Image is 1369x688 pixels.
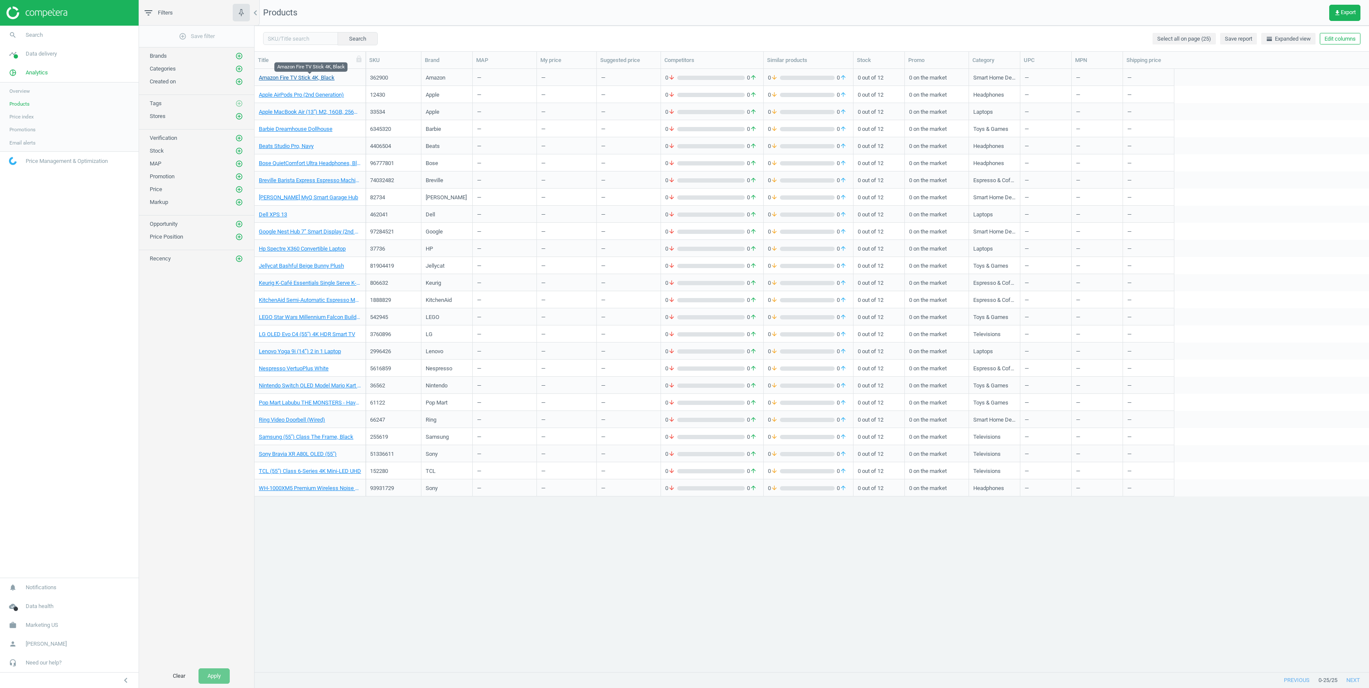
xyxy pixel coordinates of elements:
div: — [1025,104,1067,119]
span: 0 [665,108,677,116]
button: add_circle_outline [235,52,243,60]
i: add_circle_outline [235,100,243,107]
a: Ring Video Doorbell (Wired) [259,416,325,424]
button: add_circle_outline [235,77,243,86]
div: — [1025,189,1067,204]
span: Products [9,100,30,107]
div: — [541,159,545,170]
div: — [1025,207,1067,221]
span: 0 [835,177,849,184]
div: 0 out of 12 [858,224,900,239]
a: Dell XPS 13 [259,211,287,219]
i: arrow_upward [750,74,757,82]
div: — [601,211,605,221]
i: arrow_downward [771,91,778,99]
span: 0 [745,194,759,201]
a: Nintendo Switch OLED Model Mario Kart 8 Deluxe Bundle [259,382,361,390]
a: Samsung (55") Class The Frame, Black [259,433,353,441]
div: Similar products [767,56,850,64]
span: Expanded view [1266,35,1311,43]
div: 0 out of 12 [858,104,900,119]
div: UPC [1024,56,1068,64]
span: Notifications [26,584,56,591]
div: — [541,194,545,204]
div: 0 out of 12 [858,121,900,136]
button: add_circle_outline [235,147,243,155]
button: add_circle_outline [235,185,243,194]
i: add_circle_outline [235,78,243,86]
span: 0 [665,74,677,82]
div: Toys & Games [973,125,1008,136]
i: headset_mic [5,655,21,671]
div: — [601,91,605,102]
img: wGWNvw8QSZomAAAAABJRU5ErkJggg== [9,157,17,165]
span: 0 [835,74,849,82]
div: — [477,91,532,99]
span: 0 [665,142,677,150]
i: arrow_downward [668,91,675,99]
button: add_circle_outline [235,134,243,142]
i: arrow_downward [668,159,675,167]
i: arrow_upward [840,142,847,150]
div: — [1127,189,1170,204]
div: — [1127,172,1170,187]
div: — [1127,70,1170,85]
i: arrow_upward [840,177,847,184]
i: arrow_downward [771,142,778,150]
div: 0 out of 12 [858,138,900,153]
div: Apple [426,91,439,102]
i: arrow_upward [840,211,847,219]
div: — [1127,138,1170,153]
div: My price [540,56,593,64]
span: 0 [665,125,677,133]
i: arrow_downward [771,211,778,219]
span: Created on [150,78,176,85]
span: 0 [665,211,677,219]
span: Brands [150,53,167,59]
div: Title [258,56,362,64]
i: search [5,27,21,43]
i: arrow_downward [771,74,778,82]
div: — [601,125,605,136]
div: Amazon Fire TV Stick 4K, Black [274,62,347,71]
div: 12430 [370,91,417,99]
span: 0 [768,177,780,184]
span: 0 [745,74,759,82]
i: arrow_downward [668,177,675,184]
button: add_circle_outline [235,220,243,228]
div: Promo [908,56,965,64]
a: Amazon Fire TV Stick 4K, Black [259,74,335,82]
span: Products [263,7,297,18]
a: Beats Studio Pro, Navy [259,142,314,150]
div: Smart Home Devices [973,74,1016,85]
div: MPN [1075,56,1119,64]
span: Promotions [9,126,36,133]
i: add_circle_outline [235,112,243,120]
div: 0 on the market [909,155,964,170]
a: LEGO Star Wars Millennium Falcon Building Set [259,313,361,321]
button: add_circle_outline [235,65,243,73]
a: [PERSON_NAME] MyQ Smart Garage Hub [259,194,358,201]
div: — [601,108,605,119]
i: horizontal_split [1266,35,1273,42]
span: [PERSON_NAME] [26,640,67,648]
div: — [601,177,605,187]
button: horizontal_splitExpanded view [1261,33,1316,45]
span: 0 [745,108,759,116]
div: — [1025,70,1067,85]
div: grid [255,69,1369,671]
button: chevron_left [115,675,136,686]
span: Select all on page (25) [1157,35,1211,43]
i: arrow_upward [840,159,847,167]
span: Verification [150,135,177,141]
div: — [477,211,532,219]
div: Headphones [973,159,1004,170]
i: chevron_left [250,8,261,18]
div: 362900 [370,74,417,82]
span: 0 [835,91,849,99]
span: Opportunity [150,221,178,227]
span: 0 [745,125,759,133]
div: 74032482 [370,177,417,184]
i: arrow_upward [840,74,847,82]
div: 0 on the market [909,87,964,102]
